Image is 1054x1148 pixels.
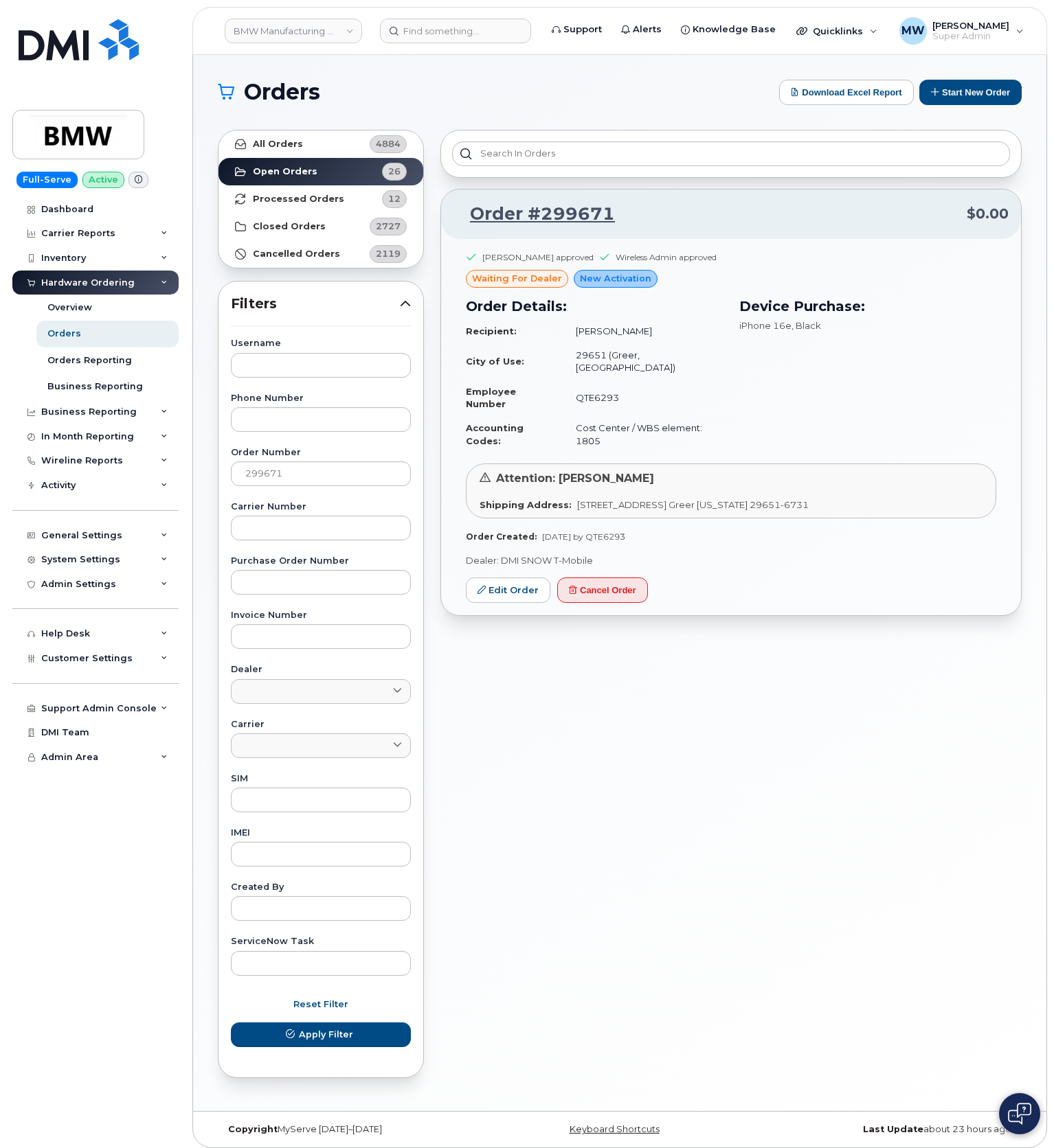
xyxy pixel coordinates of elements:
a: Edit Order [466,577,550,603]
label: SIM [231,774,411,783]
p: Dealer: DMI SNOW T-Mobile [466,554,996,567]
h3: Device Purchase: [739,296,996,317]
label: ServiceNow Task [231,937,411,946]
span: New Activation [580,272,651,285]
strong: Cancelled Orders [253,249,340,260]
strong: Closed Orders [253,221,326,232]
a: Processed Orders12 [218,185,423,213]
strong: Recipient: [466,325,517,336]
span: Apply Filter [299,1028,353,1041]
span: , Black [792,320,821,331]
label: IMEI [231,829,411,838]
td: Cost Center / WBS element: 1805 [563,416,723,452]
h3: Order Details: [466,296,723,317]
label: Dealer [231,665,411,674]
button: Start New Order [919,80,1022,105]
td: [PERSON_NAME] [563,319,723,343]
span: iPhone 16e [739,320,792,331]
a: All Orders4884 [218,130,423,158]
img: Open chat [1008,1103,1031,1125]
a: Closed Orders2727 [218,213,423,240]
strong: Copyright [228,1124,278,1134]
div: [PERSON_NAME] approved [482,251,594,263]
a: Open Orders26 [218,158,423,185]
span: $0.00 [967,204,1009,224]
strong: Last Update [863,1124,923,1134]
strong: Shipping Address: [480,499,572,510]
div: Wireless Admin approved [616,251,717,263]
label: Created By [231,883,411,892]
span: [STREET_ADDRESS] Greer [US_STATE] 29651-6731 [577,499,809,510]
span: 2727 [376,220,401,233]
span: Attention: [PERSON_NAME] [496,472,654,485]
strong: Order Created: [466,531,537,542]
strong: Open Orders [253,166,317,177]
div: MyServe [DATE]–[DATE] [218,1124,486,1135]
strong: Accounting Codes: [466,422,524,446]
input: Search in orders [452,141,1010,166]
label: Username [231,339,411,348]
span: waiting for dealer [472,272,562,285]
td: QTE6293 [563,380,723,416]
a: Cancelled Orders2119 [218,240,423,268]
strong: City of Use: [466,356,524,367]
button: Apply Filter [231,1022,411,1047]
strong: Processed Orders [253,194,344,205]
td: 29651 (Greer, [GEOGRAPHIC_DATA]) [563,343,723,380]
span: 2119 [376,247,401,260]
a: Order #299671 [453,202,615,227]
a: Keyboard Shortcuts [570,1124,660,1134]
div: about 23 hours ago [754,1124,1022,1135]
strong: Employee Number [466,386,516,410]
span: [DATE] by QTE6293 [542,531,625,542]
span: 26 [388,165,401,178]
span: 4884 [376,137,401,150]
span: Orders [244,82,320,102]
label: Invoice Number [231,611,411,620]
label: Purchase Order Number [231,557,411,566]
span: Filters [231,294,400,314]
label: Order Number [231,448,411,457]
span: 12 [388,192,401,205]
strong: All Orders [253,139,303,150]
button: Download Excel Report [779,80,914,105]
button: Reset Filter [231,992,411,1017]
label: Phone Number [231,394,411,403]
label: Carrier Number [231,503,411,512]
button: Cancel Order [557,577,648,603]
span: Reset Filter [293,998,348,1011]
label: Carrier [231,720,411,729]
